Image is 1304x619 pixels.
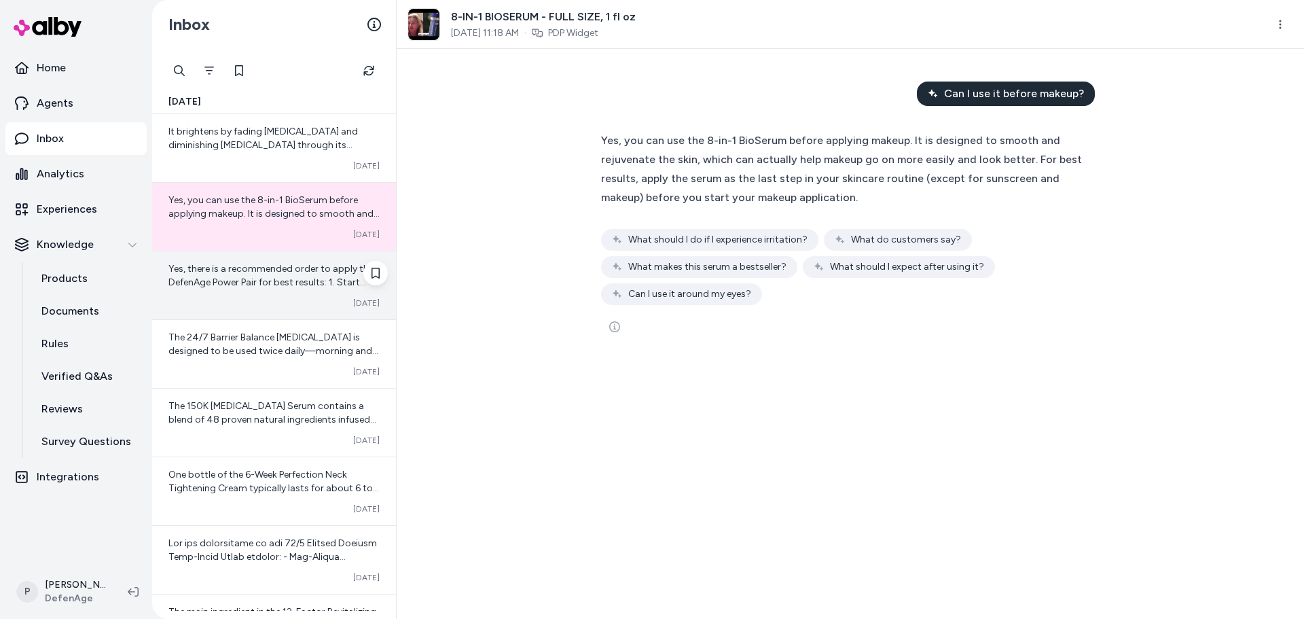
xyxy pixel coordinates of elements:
p: Inbox [37,130,64,147]
h2: Inbox [168,14,210,35]
p: Knowledge [37,236,94,253]
a: Agents [5,87,147,120]
p: Documents [41,303,99,319]
span: · [524,26,526,40]
a: Reviews [28,393,147,425]
a: Inbox [5,122,147,155]
span: [DATE] [353,503,380,514]
a: Home [5,52,147,84]
span: [DATE] [168,95,201,109]
p: Agents [37,95,73,111]
span: What should I do if I experience irritation? [628,233,808,247]
span: [DATE] [353,366,380,377]
span: One bottle of the 6-Week Perfection Neck Tightening Cream typically lasts for about 6 to 8 weeks ... [168,469,379,576]
button: P[PERSON_NAME]DefenAge [8,570,117,614]
a: PDP Widget [548,26,598,40]
a: Rules [28,328,147,360]
span: The 24/7 Barrier Balance [MEDICAL_DATA] is designed to be used twice daily—morning and evening—as... [168,332,378,425]
span: P [16,581,38,603]
span: 8-IN-1 BIOSERUM - FULL SIZE, 1 fl oz [451,9,636,25]
a: Documents [28,295,147,328]
span: Can I use it around my eyes? [628,287,751,301]
a: One bottle of the 6-Week Perfection Neck Tightening Cream typically lasts for about 6 to 8 weeks ... [152,457,396,525]
a: Products [28,262,147,295]
p: [PERSON_NAME] [45,578,106,592]
a: Verified Q&As [28,360,147,393]
button: See more [601,313,628,340]
button: Refresh [355,57,382,84]
p: Reviews [41,401,83,417]
span: Yes, you can use the 8-in-1 BioSerum before applying makeup. It is designed to smooth and rejuven... [601,134,1082,204]
a: Yes, there is a recommended order to apply the DefenAge Power Pair for best results: 1. Start wit... [152,251,396,319]
span: [DATE] [353,229,380,240]
a: Survey Questions [28,425,147,458]
p: Products [41,270,88,287]
p: Survey Questions [41,434,131,450]
a: The 24/7 Barrier Balance [MEDICAL_DATA] is designed to be used twice daily—morning and evening—as... [152,319,396,388]
span: DefenAge [45,592,106,605]
p: Integrations [37,469,99,485]
p: Verified Q&As [41,368,113,385]
span: [DATE] [353,160,380,171]
button: Filter [196,57,223,84]
button: Knowledge [5,228,147,261]
a: Yes, you can use the 8-in-1 BioSerum before applying makeup. It is designed to smooth and rejuven... [152,182,396,251]
span: It brightens by fading [MEDICAL_DATA] and diminishing [MEDICAL_DATA] through its defensin peptide... [168,126,377,164]
a: The 150K [MEDICAL_DATA] Serum contains a blend of 48 proven natural ingredients infused at their ... [152,388,396,457]
span: Can I use it before makeup? [944,86,1084,102]
p: Experiences [37,201,97,217]
span: [DATE] [353,435,380,446]
p: Home [37,60,66,76]
img: hqdefault_8_2.jpg [408,9,439,40]
a: Analytics [5,158,147,190]
a: It brightens by fading [MEDICAL_DATA] and diminishing [MEDICAL_DATA] through its defensin peptide... [152,114,396,182]
span: Yes, there is a recommended order to apply the DefenAge Power Pair for best results: 1. Start wit... [168,263,380,478]
p: Analytics [37,166,84,182]
a: Experiences [5,193,147,226]
span: [DATE] 11:18 AM [451,26,519,40]
span: What should I expect after using it? [830,260,984,274]
a: Integrations [5,461,147,493]
img: alby Logo [14,17,81,37]
span: Yes, you can use the 8-in-1 BioSerum before applying makeup. It is designed to smooth and rejuven... [168,194,380,301]
a: Lor ips dolorsitame co adi 72/5 Elitsed Doeiusm Temp-Incid Utlab etdolor: - Mag-Aliqua Enimadmin®... [152,525,396,594]
span: [DATE] [353,298,380,308]
span: [DATE] [353,572,380,583]
span: What do customers say? [851,233,961,247]
span: What makes this serum a bestseller? [628,260,786,274]
p: Rules [41,336,69,352]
